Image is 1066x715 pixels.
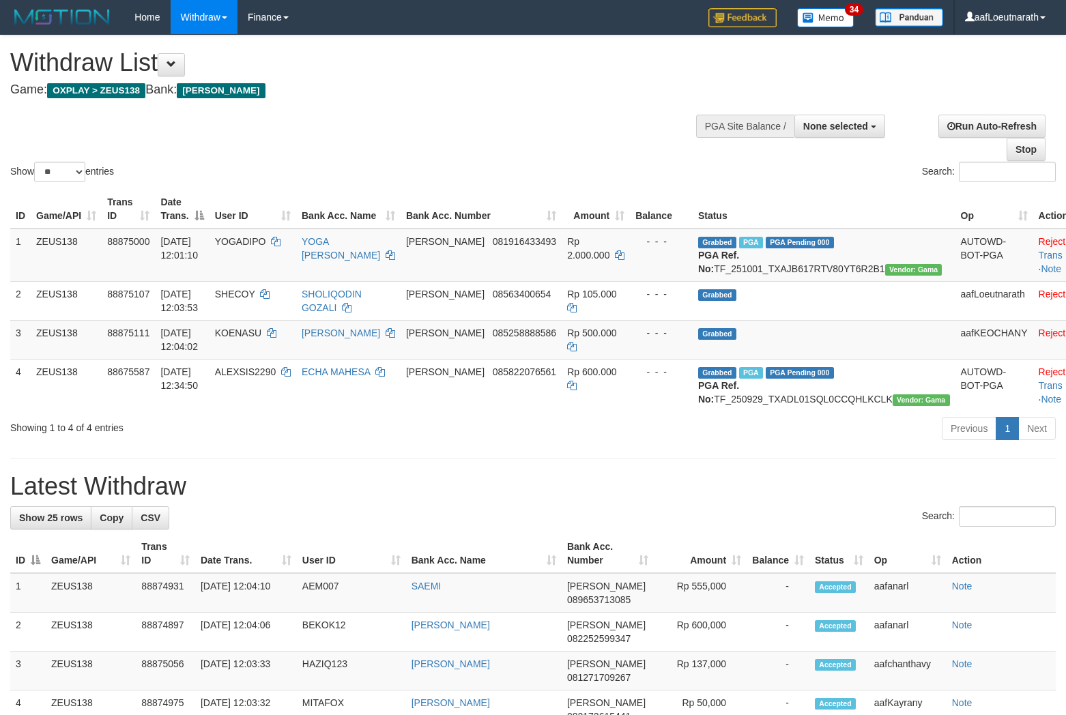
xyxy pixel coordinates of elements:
span: [PERSON_NAME] [567,658,646,669]
select: Showentries [34,162,85,182]
th: Bank Acc. Name: activate to sort column ascending [406,534,562,573]
span: 88875107 [107,289,149,300]
a: Note [952,581,973,592]
span: Vendor URL: https://trx31.1velocity.biz [893,394,950,406]
a: Stop [1007,138,1046,161]
td: ZEUS138 [46,652,136,690]
a: Note [952,697,973,708]
th: Date Trans.: activate to sort column ascending [195,534,297,573]
span: Marked by aafpengsreynich [739,367,763,379]
span: Copy 082252599347 to clipboard [567,633,631,644]
th: Date Trans.: activate to sort column descending [155,190,209,229]
span: [PERSON_NAME] [177,83,265,98]
span: [PERSON_NAME] [567,581,646,592]
span: Accepted [815,581,856,593]
div: - - - [635,365,687,379]
th: Bank Acc. Number: activate to sort column ascending [401,190,562,229]
span: [DATE] 12:04:02 [160,327,198,352]
span: PGA Pending [766,367,834,379]
b: PGA Ref. No: [698,380,739,405]
a: Next [1018,417,1056,440]
img: Feedback.jpg [708,8,777,27]
span: [DATE] 12:03:53 [160,289,198,313]
th: Status [693,190,955,229]
img: panduan.png [875,8,943,27]
th: Bank Acc. Number: activate to sort column ascending [562,534,654,573]
span: Grabbed [698,367,736,379]
div: - - - [635,235,687,248]
td: TF_251001_TXAJB617RTV80YT6R2B1 [693,229,955,282]
span: [PERSON_NAME] [406,327,485,338]
span: Accepted [815,698,856,710]
span: Copy 08563400654 to clipboard [493,289,551,300]
a: [PERSON_NAME] [412,697,490,708]
td: AUTOWD-BOT-PGA [955,359,1033,411]
span: YOGADIPO [215,236,266,247]
th: Game/API: activate to sort column ascending [46,534,136,573]
label: Search: [922,162,1056,182]
a: ECHA MAHESA [302,366,370,377]
td: ZEUS138 [31,320,102,359]
td: aafanarl [869,613,947,652]
td: 88874897 [136,613,195,652]
span: CSV [141,512,160,523]
a: [PERSON_NAME] [412,619,490,630]
span: [PERSON_NAME] [567,697,646,708]
span: [PERSON_NAME] [406,236,485,247]
a: Show 25 rows [10,506,91,529]
td: Rp 555,000 [654,573,747,613]
th: Bank Acc. Name: activate to sort column ascending [296,190,401,229]
td: ZEUS138 [46,573,136,613]
div: - - - [635,326,687,340]
td: BEKOK12 [297,613,406,652]
span: None selected [803,121,868,132]
td: 2 [10,613,46,652]
img: MOTION_logo.png [10,7,114,27]
td: 4 [10,359,31,411]
th: Op: activate to sort column ascending [955,190,1033,229]
th: ID [10,190,31,229]
a: Note [1041,394,1061,405]
a: SHOLIQODIN GOZALI [302,289,362,313]
td: ZEUS138 [31,281,102,320]
span: [PERSON_NAME] [567,619,646,630]
div: PGA Site Balance / [696,115,794,138]
a: SAEMI [412,581,442,592]
td: aafchanthavy [869,652,947,690]
td: 2 [10,281,31,320]
td: AEM007 [297,573,406,613]
td: - [747,613,809,652]
span: SHECOY [215,289,255,300]
td: 88874931 [136,573,195,613]
a: Previous [942,417,996,440]
td: 3 [10,652,46,690]
img: Button%20Memo.svg [797,8,854,27]
h4: Game: Bank: [10,83,697,97]
div: - - - [635,287,687,301]
span: OXPLAY > ZEUS138 [47,83,145,98]
a: 1 [996,417,1019,440]
span: Rp 600.000 [567,366,616,377]
td: Rp 600,000 [654,613,747,652]
span: Grabbed [698,289,736,301]
a: Reject [1039,327,1066,338]
a: Note [952,619,973,630]
span: PGA Pending [766,237,834,248]
span: ALEXSIS2290 [215,366,276,377]
td: AUTOWD-BOT-PGA [955,229,1033,282]
span: Copy 085822076561 to clipboard [493,366,556,377]
span: Rp 500.000 [567,327,616,338]
th: Status: activate to sort column ascending [809,534,869,573]
td: 88875056 [136,652,195,690]
a: YOGA [PERSON_NAME] [302,236,380,261]
td: aafLoeutnarath [955,281,1033,320]
a: Copy [91,506,132,529]
span: Grabbed [698,237,736,248]
span: Marked by aafanarl [739,237,763,248]
th: User ID: activate to sort column ascending [297,534,406,573]
th: Action [947,534,1056,573]
th: Amount: activate to sort column ascending [654,534,747,573]
td: TF_250929_TXADL01SQL0CCQHLKCLK [693,359,955,411]
span: 88675587 [107,366,149,377]
td: [DATE] 12:03:33 [195,652,297,690]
